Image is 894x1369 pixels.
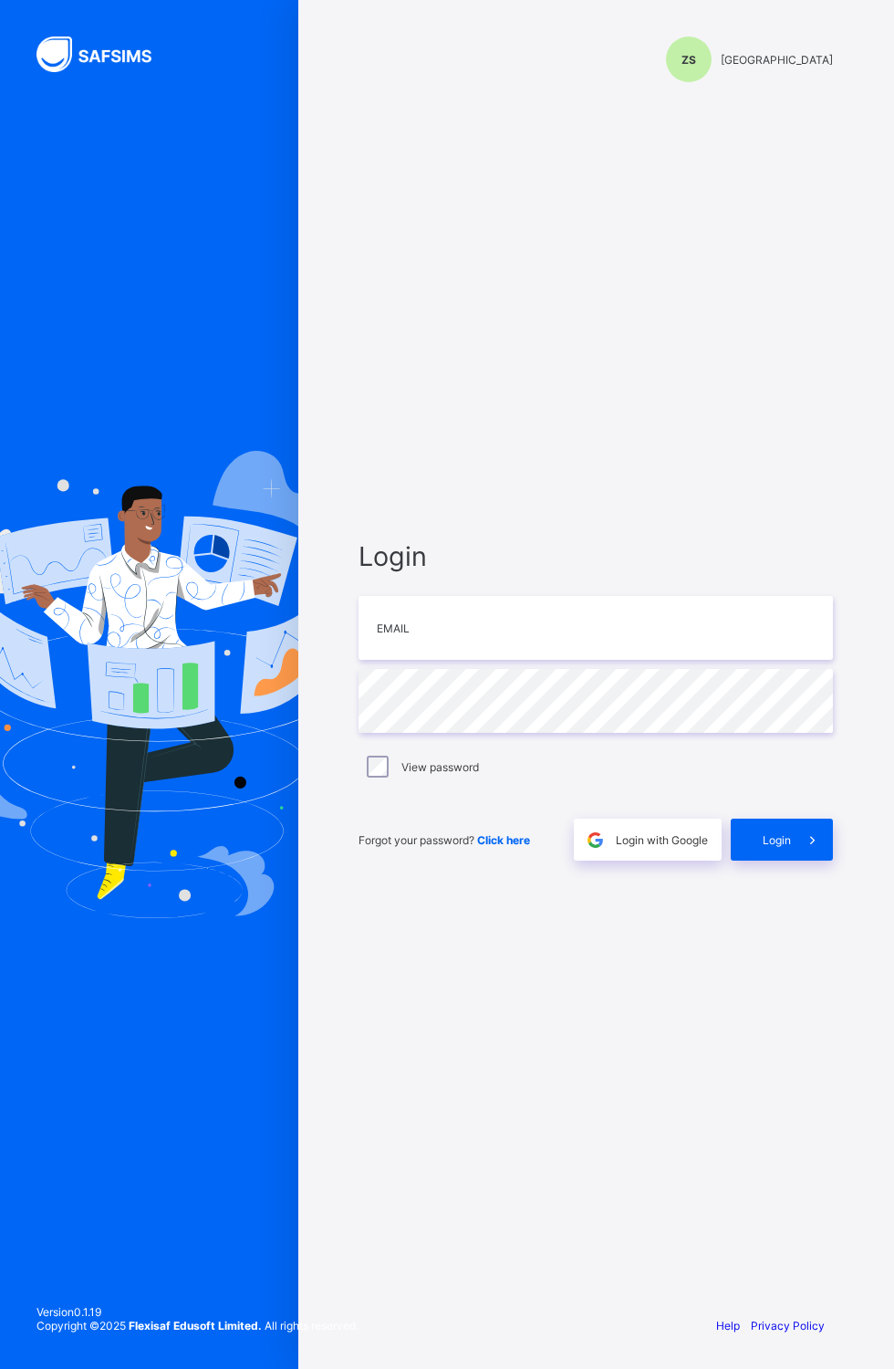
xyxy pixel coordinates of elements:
span: [GEOGRAPHIC_DATA] [721,53,833,67]
img: google.396cfc9801f0270233282035f929180a.svg [585,830,606,851]
span: Forgot your password? [359,833,530,847]
span: Login [359,540,833,572]
strong: Flexisaf Edusoft Limited. [129,1319,262,1332]
a: Privacy Policy [751,1319,825,1332]
span: Login with Google [616,833,708,847]
span: Copyright © 2025 All rights reserved. [36,1319,359,1332]
img: SAFSIMS Logo [36,37,173,72]
span: ZS [681,53,696,67]
label: View password [401,760,479,774]
a: Help [716,1319,740,1332]
span: Version 0.1.19 [36,1305,359,1319]
a: Click here [477,833,530,847]
span: Login [763,833,791,847]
